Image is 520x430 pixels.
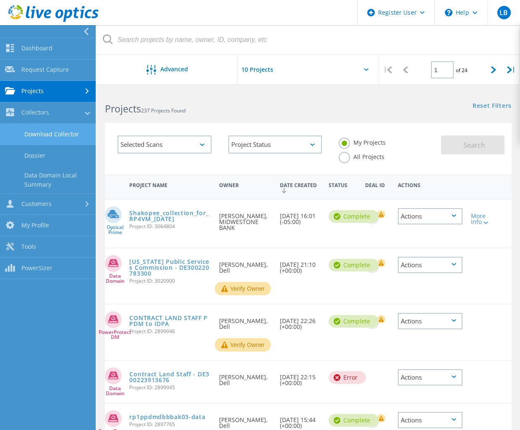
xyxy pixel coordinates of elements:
div: Actions [398,208,463,224]
a: Contract Land Staff - DE300223913676 [129,371,210,383]
button: Search [441,136,504,154]
div: Project Status [228,136,322,154]
label: My Projects [339,138,386,146]
span: Project ID: 2899946 [129,329,210,334]
div: Date Created [276,177,324,198]
div: More Info [471,213,495,225]
div: [PERSON_NAME], Dell [215,305,276,338]
button: Verify Owner [215,282,271,295]
div: Status [324,177,361,192]
a: Shakopee_collection_for_RP4VM_[DATE] [129,210,210,222]
div: [PERSON_NAME], Dell [215,248,276,282]
svg: \n [445,9,452,16]
label: All Projects [339,152,384,160]
div: Error [329,371,366,384]
span: Project ID: 3064804 [129,224,210,229]
span: Project ID: 3020900 [129,279,210,284]
div: [PERSON_NAME], MIDWESTONE BANK [215,200,276,239]
span: Project ID: 2897765 [129,422,210,427]
div: Complete [329,210,379,223]
a: CONTRACT LAND STAFF PPDM to IDPA [129,315,210,327]
span: PowerProtect DM [99,330,131,340]
a: rp1ppdmdbbbak03-data [129,414,205,420]
a: Reset Filters [473,103,512,110]
a: Live Optics Dashboard [8,18,99,23]
span: LB [499,9,508,16]
div: [DATE] 22:26 (+00:00) [276,305,324,338]
span: of 24 [456,67,468,74]
div: Deal Id [361,177,394,192]
div: [PERSON_NAME], Dell [215,361,276,394]
div: | [379,55,397,85]
span: Advanced [160,66,188,72]
div: Actions [398,369,463,386]
div: Selected Scans [118,136,212,154]
b: Projects [105,102,141,115]
span: Data Domain [105,386,125,396]
div: Actions [398,412,463,428]
span: Search [463,141,485,150]
a: [US_STATE] Public Services Commission - DE300220783300 [129,259,210,276]
span: Data Domain [105,274,125,284]
div: Project Name [125,177,214,192]
div: | [502,55,520,85]
div: Owner [215,177,276,192]
span: Optical Prime [105,225,125,235]
div: [DATE] 16:01 (-05:00) [276,200,324,233]
div: Actions [398,257,463,273]
span: Project ID: 2899945 [129,385,210,390]
div: Complete [329,315,379,328]
div: Actions [394,177,467,192]
div: Complete [329,259,379,271]
span: 237 Projects Found [141,107,186,114]
div: Actions [398,313,463,329]
div: Complete [329,414,379,427]
div: [DATE] 21:10 (+00:00) [276,248,324,282]
button: Verify Owner [215,338,271,352]
div: [DATE] 22:15 (+00:00) [276,361,324,394]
